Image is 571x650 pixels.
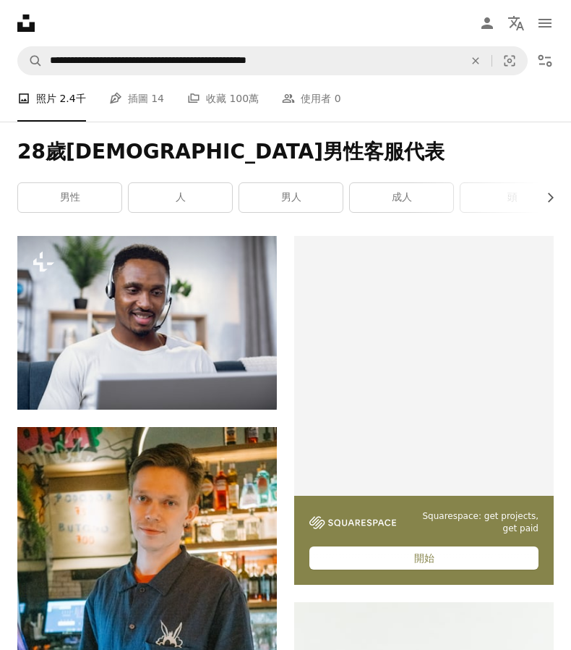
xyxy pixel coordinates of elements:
a: 成人 [350,183,453,212]
font: 男人 [281,191,301,203]
a: Squarespace: get projects, get paid開始 [294,236,554,585]
a: 男人 [239,183,343,212]
button: 清除 [460,47,491,75]
font: 使用者 [301,93,331,104]
form: 在全站範圍內尋找視覺效果 [17,46,528,75]
a: 使用者 0 [282,75,340,122]
font: 0 [335,93,341,104]
font: 成人 [392,191,412,203]
a: 首頁 — Unsplash [17,14,35,32]
a: 人 [129,183,232,212]
font: 收藏 [206,93,226,104]
a: 一位帥氣的非洲男子戴著耳機，在家中使用無線筆記型電腦進行視訊會議。一位年輕的男子麵帶微笑，坐在沙發上看著電腦螢幕。 [17,316,277,329]
a: 收藏 100萬 [187,75,259,122]
font: 人 [176,191,186,203]
img: file-1747939142011-51e5cc87e3c9 [309,516,396,529]
button: 向右滾動列表 [537,183,554,212]
font: 28歲[DEMOGRAPHIC_DATA]男性客服代表 [17,140,445,164]
span: Squarespace: get projects, get paid [413,510,538,535]
font: 頭 [507,191,518,203]
a: 頭 [460,183,564,212]
a: 登入 / 註冊 [473,9,502,38]
font: 100萬 [229,93,259,104]
font: 插圖 [128,93,148,104]
a: 插圖 14 [109,75,164,122]
button: 搜尋 Unsplash [18,47,43,75]
button: 過濾器 [531,46,559,75]
font: 開始 [414,552,434,564]
font: 14 [151,93,164,104]
img: 一位帥氣的非洲男子戴著耳機，在家中使用無線筆記型電腦進行視訊會議。一位年輕的男子麵帶微笑，坐在沙發上看著電腦螢幕。 [17,236,277,410]
button: 語言 [502,9,531,38]
a: 一名調酒師手持剪刀站在吧台上。 [17,615,277,628]
button: 選單 [531,9,559,38]
font: 男性 [60,191,80,203]
a: 男性 [18,183,121,212]
button: 視覺搜尋 [492,47,527,75]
